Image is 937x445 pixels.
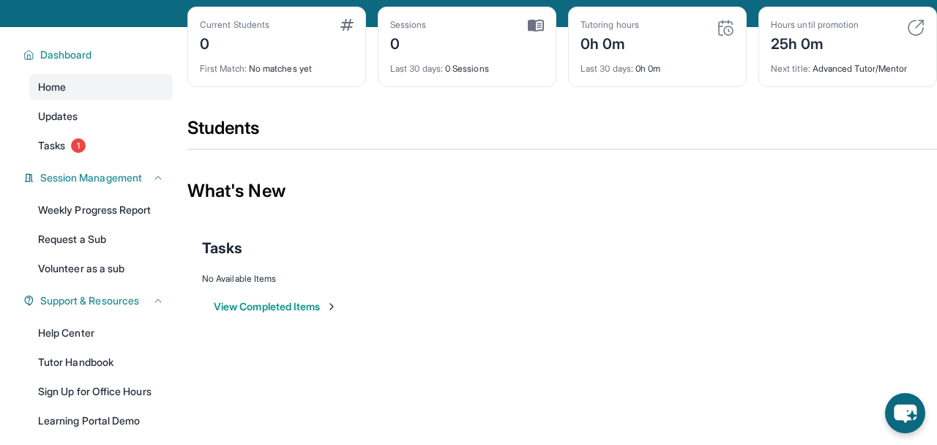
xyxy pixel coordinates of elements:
span: Last 30 days : [581,63,633,74]
span: Updates [38,109,78,124]
button: Session Management [34,171,164,185]
a: Volunteer as a sub [29,255,173,282]
div: 0 [390,31,427,54]
a: Learning Portal Demo [29,408,173,434]
span: Last 30 days : [390,63,443,74]
span: Tasks [38,138,65,153]
div: Tutoring hours [581,19,639,31]
div: Sessions [390,19,427,31]
div: 0h 0m [581,54,734,75]
img: card [528,19,544,32]
div: 0 [200,31,269,54]
span: Dashboard [40,48,92,62]
img: card [340,19,354,31]
button: Dashboard [34,48,164,62]
a: Sign Up for Office Hours [29,378,173,405]
div: No Available Items [202,273,922,285]
a: Weekly Progress Report [29,197,173,223]
button: View Completed Items [214,299,337,314]
span: Home [38,80,66,94]
div: Advanced Tutor/Mentor [771,54,925,75]
span: Support & Resources [40,293,139,308]
a: Updates [29,103,173,130]
div: No matches yet [200,54,354,75]
div: What's New [187,159,937,223]
button: chat-button [885,393,925,433]
a: Tasks1 [29,132,173,159]
a: Help Center [29,320,173,346]
button: Support & Resources [34,293,164,308]
div: Hours until promotion [771,19,859,31]
div: Current Students [200,19,269,31]
span: First Match : [200,63,247,74]
span: Next title : [771,63,810,74]
span: Session Management [40,171,142,185]
a: Tutor Handbook [29,349,173,375]
a: Home [29,74,173,100]
div: 25h 0m [771,31,859,54]
span: 1 [71,138,86,153]
img: card [907,19,925,37]
div: Students [187,116,937,149]
div: 0h 0m [581,31,639,54]
a: Request a Sub [29,226,173,253]
span: Tasks [202,238,242,258]
img: card [717,19,734,37]
div: 0 Sessions [390,54,544,75]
